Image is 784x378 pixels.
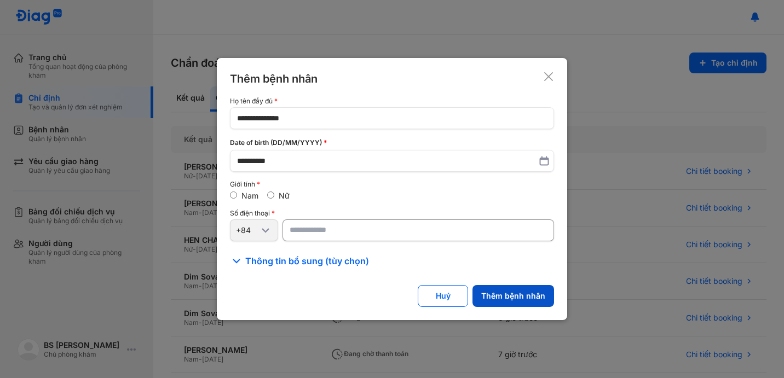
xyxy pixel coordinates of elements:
[236,225,259,235] div: +84
[241,191,258,200] label: Nam
[230,71,318,86] div: Thêm bệnh nhân
[230,210,554,217] div: Số điện thoại
[472,285,554,307] button: Thêm bệnh nhân
[245,254,369,267] span: Thông tin bổ sung (tùy chọn)
[230,97,554,105] div: Họ tên đầy đủ
[418,285,468,307] button: Huỷ
[279,191,290,200] label: Nữ
[230,138,554,148] div: Date of birth (DD/MM/YYYY)
[230,181,554,188] div: Giới tính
